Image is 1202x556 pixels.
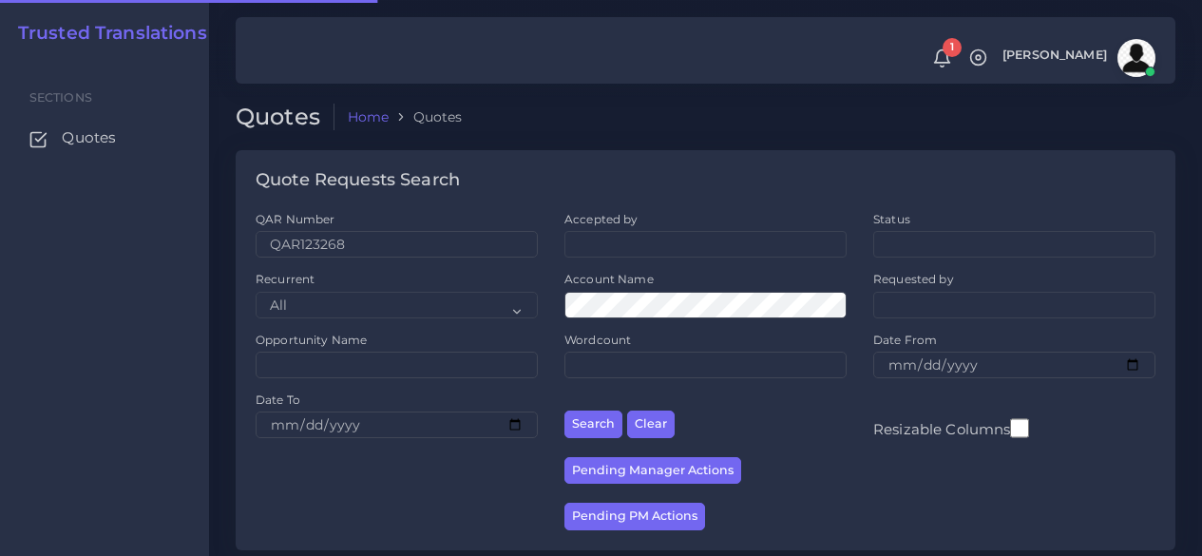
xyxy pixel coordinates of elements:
[256,211,334,227] label: QAR Number
[943,38,962,57] span: 1
[564,411,622,438] button: Search
[564,332,631,348] label: Wordcount
[256,271,315,287] label: Recurrent
[564,503,705,530] button: Pending PM Actions
[627,411,675,438] button: Clear
[14,118,195,158] a: Quotes
[873,211,910,227] label: Status
[993,39,1162,77] a: [PERSON_NAME]avatar
[1010,416,1029,440] input: Resizable Columns
[348,107,390,126] a: Home
[5,23,207,45] a: Trusted Translations
[564,457,741,485] button: Pending Manager Actions
[389,107,462,126] li: Quotes
[564,211,639,227] label: Accepted by
[564,271,654,287] label: Account Name
[873,332,937,348] label: Date From
[873,416,1029,440] label: Resizable Columns
[256,170,460,191] h4: Quote Requests Search
[925,48,959,68] a: 1
[29,90,92,105] span: Sections
[256,332,367,348] label: Opportunity Name
[62,127,116,148] span: Quotes
[873,271,954,287] label: Requested by
[236,104,334,131] h2: Quotes
[1002,49,1107,62] span: [PERSON_NAME]
[1117,39,1155,77] img: avatar
[256,392,300,408] label: Date To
